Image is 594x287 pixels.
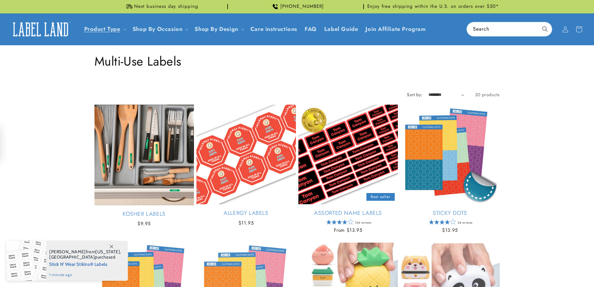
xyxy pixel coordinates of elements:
[191,22,246,37] summary: Shop By Design
[49,254,95,260] span: [GEOGRAPHIC_DATA]
[94,210,194,218] a: Kosher Labels
[365,26,426,33] span: Join Affiliate Program
[250,26,297,33] span: Care instructions
[362,22,429,37] a: Join Affiliate Program
[133,26,183,33] span: Shop By Occasion
[84,25,120,33] a: Product Type
[196,210,296,217] a: Allergy Labels
[407,92,422,98] label: Sort by:
[324,26,358,33] span: Label Guide
[129,22,191,37] summary: Shop By Occasion
[134,3,198,10] span: Next business day shipping
[305,26,317,33] span: FAQ
[9,20,72,39] img: Label Land
[7,17,74,41] a: Label Land
[301,22,321,37] a: FAQ
[280,3,324,10] span: [PHONE_NUMBER]
[298,210,398,217] a: Assorted Name Labels
[49,249,121,260] span: from , purchased
[195,25,238,33] a: Shop By Design
[538,22,552,36] button: Search
[49,249,86,255] span: [PERSON_NAME]
[400,210,500,217] a: Sticky Dots
[94,53,500,69] h1: Multi-Use Labels
[367,3,499,10] span: Enjoy free shipping within the U.S. on orders over $50*
[247,22,301,37] a: Care instructions
[95,249,120,255] span: [US_STATE]
[475,92,500,98] span: 20 products
[321,22,362,37] a: Label Guide
[80,22,129,37] summary: Product Type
